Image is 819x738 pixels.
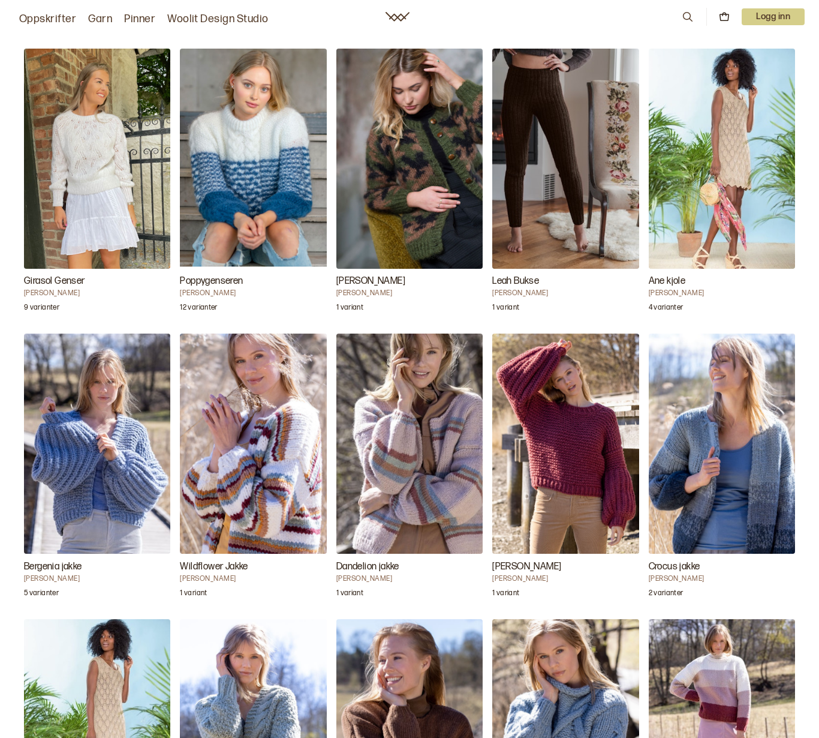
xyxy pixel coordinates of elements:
[336,334,483,554] img: Trine Lise HøysethDandelion jakke
[336,560,483,574] h3: Dandelion jakke
[492,560,639,574] h3: [PERSON_NAME]
[649,274,795,289] h3: Ane kjole
[336,574,483,584] h4: [PERSON_NAME]
[649,334,795,554] img: Trine Lise HøysethCrocus jakke
[742,8,805,25] p: Logg inn
[180,274,326,289] h3: Poppygenseren
[742,8,805,25] button: User dropdown
[492,334,639,554] img: Trine Lise HøysethAngelica genser
[492,589,519,601] p: 1 variant
[180,334,326,554] img: Trine Lise HøysethWildflower Jakke
[124,11,155,28] a: Pinner
[336,334,483,604] a: Dandelion jakke
[167,11,269,28] a: Woolit Design Studio
[24,289,170,298] h4: [PERSON_NAME]
[649,289,795,298] h4: [PERSON_NAME]
[492,574,639,584] h4: [PERSON_NAME]
[649,49,795,269] img: Trine Lise HøysethAne kjole
[336,49,483,319] a: Camo Cardigan
[492,274,639,289] h3: Leah Bukse
[180,589,207,601] p: 1 variant
[180,574,326,584] h4: [PERSON_NAME]
[336,274,483,289] h3: [PERSON_NAME]
[336,303,363,315] p: 1 variant
[492,303,519,315] p: 1 variant
[649,334,795,604] a: Crocus jakke
[336,589,363,601] p: 1 variant
[24,303,59,315] p: 9 varianter
[180,560,326,574] h3: Wildflower Jakke
[336,289,483,298] h4: [PERSON_NAME]
[24,49,170,269] img: Trine Lise HøysethGirasol Genser
[386,12,409,22] a: Woolit
[24,589,59,601] p: 5 varianter
[649,589,683,601] p: 2 varianter
[649,303,683,315] p: 4 varianter
[649,560,795,574] h3: Crocus jakke
[24,274,170,289] h3: Girasol Genser
[24,574,170,584] h4: [PERSON_NAME]
[492,289,639,298] h4: [PERSON_NAME]
[180,289,326,298] h4: [PERSON_NAME]
[492,49,639,319] a: Leah Bukse
[649,49,795,319] a: Ane kjole
[180,334,326,604] a: Wildflower Jakke
[336,49,483,269] img: Trine Lise HøysethCamo Cardigan
[19,11,76,28] a: Oppskrifter
[24,334,170,554] img: Trine Lise HøysethBergenia jakke
[492,334,639,604] a: Angelica genser
[492,49,639,269] img: Trine Lise HøysethLeah Bukse
[180,303,217,315] p: 12 varianter
[88,11,112,28] a: Garn
[649,574,795,584] h4: [PERSON_NAME]
[24,49,170,319] a: Girasol Genser
[180,49,326,319] a: Poppygenseren
[180,49,326,269] img: Trine Lise HøysethPoppygenseren
[24,334,170,604] a: Bergenia jakke
[24,560,170,574] h3: Bergenia jakke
